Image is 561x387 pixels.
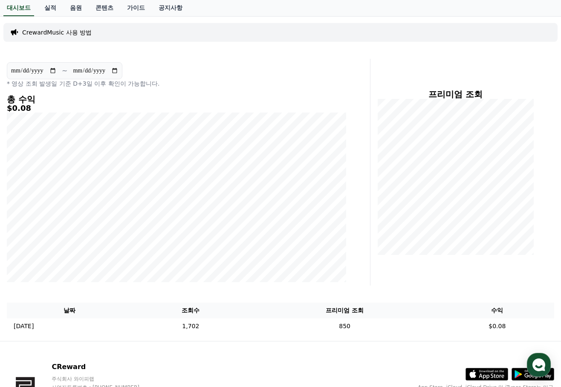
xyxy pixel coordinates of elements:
[52,375,156,382] p: 주식회사 와이피랩
[14,322,34,331] p: [DATE]
[78,283,88,290] span: 대화
[377,90,534,99] h4: 프리미엄 조회
[440,303,554,318] th: 수익
[249,318,440,334] td: 850
[52,362,156,372] p: CReward
[7,303,132,318] th: 날짜
[56,270,110,292] a: 대화
[132,318,249,334] td: 1,702
[62,66,67,76] p: ~
[7,79,346,88] p: * 영상 조회 발생일 기준 D+3일 이후 확인이 가능합니다.
[7,95,346,104] h4: 총 수익
[440,318,554,334] td: $0.08
[7,104,346,113] h5: $0.08
[132,283,142,290] span: 설정
[27,283,32,290] span: 홈
[132,303,249,318] th: 조회수
[3,270,56,292] a: 홈
[22,28,92,37] a: CrewardMusic 사용 방법
[110,270,164,292] a: 설정
[249,303,440,318] th: 프리미엄 조회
